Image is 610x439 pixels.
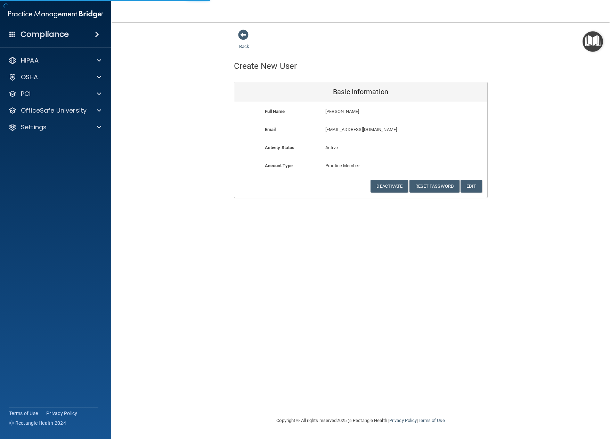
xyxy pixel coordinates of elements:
p: PCI [21,90,31,98]
b: Email [265,127,276,132]
button: Deactivate [371,180,408,193]
button: Reset Password [409,180,459,193]
a: Back [239,35,249,49]
b: Activity Status [265,145,295,150]
p: [PERSON_NAME] [325,107,436,116]
button: Open Resource Center [583,31,603,52]
a: OfficeSafe University [8,106,101,115]
a: Privacy Policy [389,418,417,423]
p: HIPAA [21,56,39,65]
b: Account Type [265,163,293,168]
h4: Create New User [234,62,297,71]
p: Practice Member [325,162,396,170]
button: Edit [461,180,482,193]
img: PMB logo [8,7,103,21]
div: Copyright © All rights reserved 2025 @ Rectangle Health | | [234,409,488,432]
a: HIPAA [8,56,101,65]
h4: Compliance [21,30,69,39]
a: Privacy Policy [46,410,78,417]
a: Terms of Use [9,410,38,417]
a: OSHA [8,73,101,81]
p: OSHA [21,73,38,81]
p: Active [325,144,396,152]
p: [EMAIL_ADDRESS][DOMAIN_NAME] [325,125,436,134]
a: Terms of Use [418,418,445,423]
p: Settings [21,123,47,131]
span: Ⓒ Rectangle Health 2024 [9,420,66,426]
div: Basic Information [234,82,487,102]
p: OfficeSafe University [21,106,87,115]
a: Settings [8,123,101,131]
b: Full Name [265,109,285,114]
a: PCI [8,90,101,98]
